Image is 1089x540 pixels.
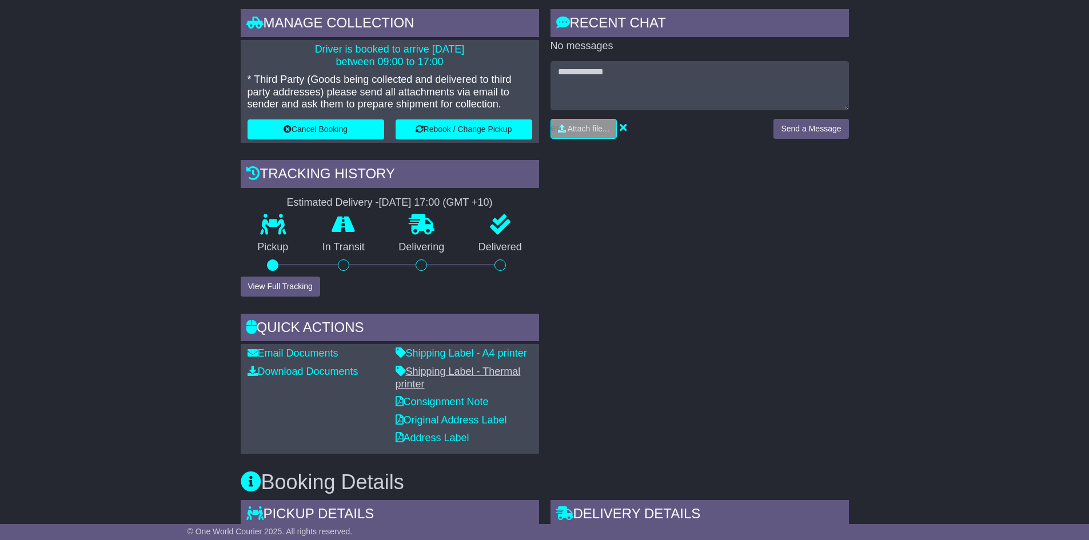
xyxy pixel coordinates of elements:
p: Driver is booked to arrive [DATE] between 09:00 to 17:00 [248,43,532,68]
p: No messages [551,40,849,53]
div: Quick Actions [241,314,539,345]
a: Address Label [396,432,469,443]
span: © One World Courier 2025. All rights reserved. [188,527,353,536]
div: Tracking history [241,160,539,191]
a: Download Documents [248,366,358,377]
div: Delivery Details [551,500,849,531]
a: Email Documents [248,347,338,359]
p: In Transit [305,241,382,254]
a: Consignment Note [396,396,489,407]
div: Estimated Delivery - [241,197,539,209]
p: Pickup [241,241,306,254]
p: Delivering [382,241,462,254]
a: Shipping Label - A4 printer [396,347,527,359]
button: View Full Tracking [241,277,320,297]
p: Delivered [461,241,539,254]
a: Shipping Label - Thermal printer [396,366,521,390]
div: [DATE] 17:00 (GMT +10) [379,197,493,209]
div: Manage collection [241,9,539,40]
button: Send a Message [773,119,848,139]
h3: Booking Details [241,471,849,494]
button: Cancel Booking [248,119,384,139]
div: Pickup Details [241,500,539,531]
a: Original Address Label [396,414,507,426]
button: Rebook / Change Pickup [396,119,532,139]
div: RECENT CHAT [551,9,849,40]
p: * Third Party (Goods being collected and delivered to third party addresses) please send all atta... [248,74,532,111]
